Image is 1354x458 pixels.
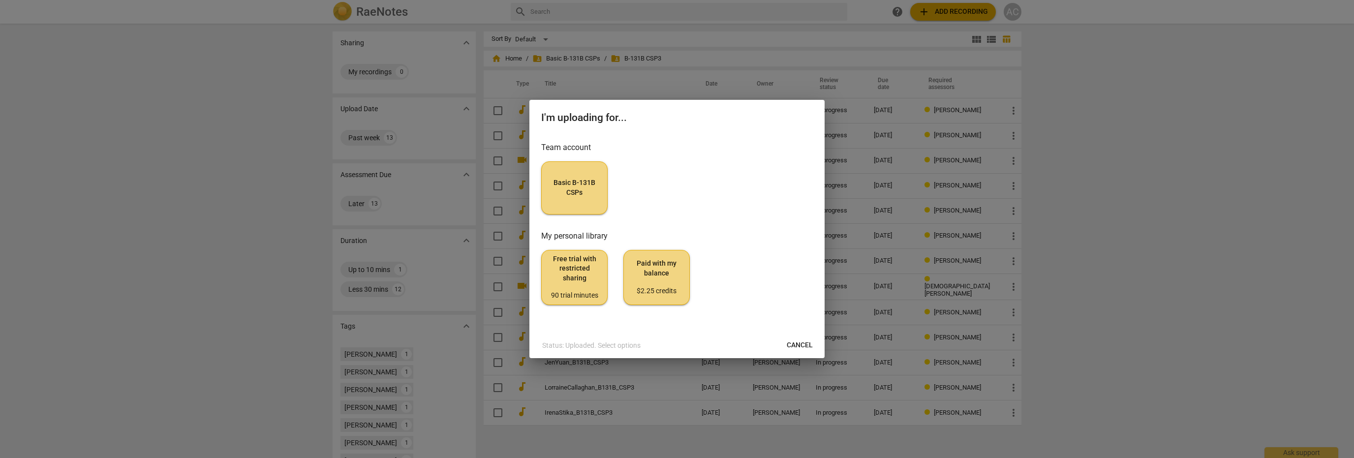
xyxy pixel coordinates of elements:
div: $2.25 credits [632,286,681,296]
h3: My personal library [541,230,813,242]
button: Paid with my balance$2.25 credits [623,250,690,305]
button: Basic B-131B CSPs [541,161,608,214]
h3: Team account [541,142,813,153]
div: 90 trial minutes [550,291,599,301]
span: Basic B-131B CSPs [550,178,599,197]
span: Free trial with restricted sharing [550,254,599,301]
button: Free trial with restricted sharing90 trial minutes [541,250,608,305]
button: Cancel [779,336,821,354]
span: Paid with my balance [632,259,681,296]
span: Cancel [787,340,813,350]
p: Status: Uploaded. Select options [542,340,641,351]
h2: I'm uploading for... [541,112,813,124]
